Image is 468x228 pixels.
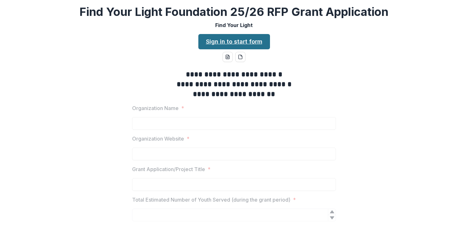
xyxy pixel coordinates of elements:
button: word-download [223,52,233,62]
p: Total Estimated Number of Youth Served (during the grant period) [132,196,290,204]
a: Sign in to start form [198,34,270,49]
p: Grant Application/Project Title [132,165,205,173]
p: Organization Name [132,104,179,112]
p: Organization Website [132,135,184,142]
button: pdf-download [235,52,245,62]
h2: Find Your Light Foundation 25/26 RFP Grant Application [80,5,388,19]
p: Find Your Light [215,21,253,29]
